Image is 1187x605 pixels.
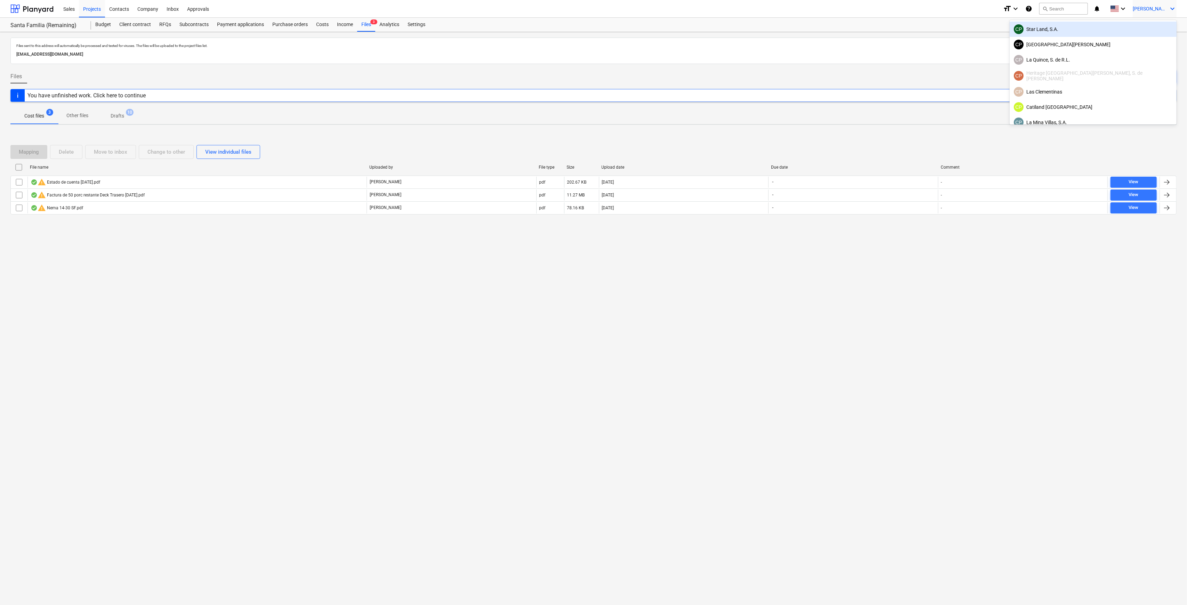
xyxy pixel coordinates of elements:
span: CP [1015,104,1022,110]
div: Widget de chat [1152,572,1187,605]
div: Star Land, S.A. [1014,24,1172,34]
div: Claudia Perez [1014,71,1024,81]
div: Claudia Perez [1014,24,1024,34]
div: Claudia Perez [1014,40,1024,49]
div: La Mina Villas, S.A. [1014,118,1172,127]
div: Heritage [GEOGRAPHIC_DATA][PERSON_NAME], S. de [PERSON_NAME] [1014,70,1172,81]
div: Claudia Perez [1014,55,1024,65]
span: CP [1015,120,1022,125]
span: CP [1015,42,1022,47]
span: CP [1015,26,1022,32]
div: Catiland [GEOGRAPHIC_DATA] [1014,102,1172,112]
span: CP [1015,57,1022,63]
span: CP [1015,73,1022,79]
div: Las Clementinas [1014,87,1172,97]
div: [GEOGRAPHIC_DATA][PERSON_NAME] [1014,40,1172,49]
div: Claudia Perez [1014,102,1024,112]
span: 3 [46,109,53,116]
div: Claudia Perez [1014,118,1024,127]
div: Claudia Perez [1014,87,1024,97]
div: La Quince, S. de R.L. [1014,55,1172,65]
span: CP [1015,89,1022,95]
iframe: Chat Widget [1152,572,1187,605]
